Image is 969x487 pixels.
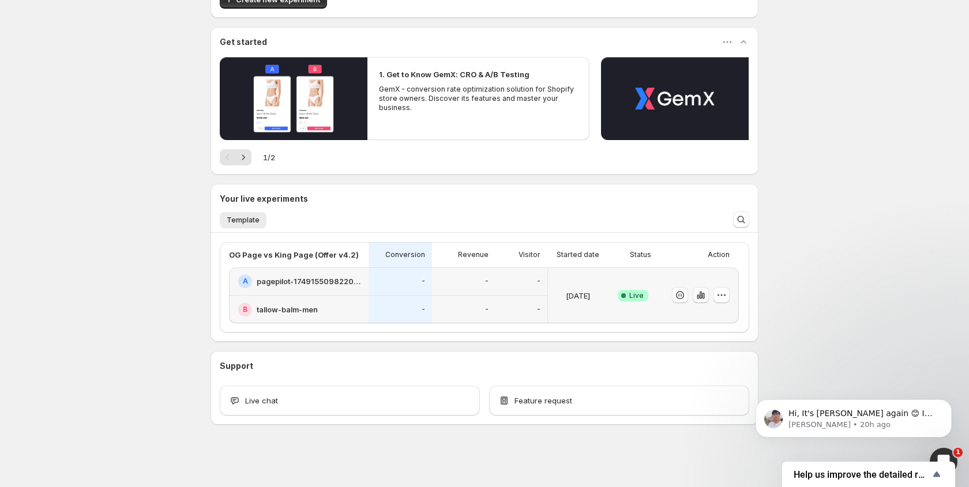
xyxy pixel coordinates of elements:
p: OG Page vs King Page (Offer v4.2) [229,249,359,261]
p: Conversion [385,250,425,259]
nav: Pagination [220,149,251,165]
p: - [422,305,425,314]
span: Help us improve the detailed report for A/B campaigns [794,469,930,480]
button: Show survey - Help us improve the detailed report for A/B campaigns [794,467,944,481]
p: Started date [557,250,599,259]
p: [DATE] [566,290,590,301]
span: Live chat [245,395,278,406]
h2: B [243,305,247,314]
p: Revenue [458,250,489,259]
button: Play video [220,57,367,140]
h2: 1. Get to Know GemX: CRO & A/B Testing [379,69,529,80]
button: Next [235,149,251,165]
iframe: Intercom live chat [930,448,957,475]
p: Visitor [519,250,540,259]
span: Template [227,216,260,225]
p: Status [630,250,651,259]
span: Live [629,291,644,300]
p: - [485,305,489,314]
p: - [537,305,540,314]
iframe: Intercom notifications message [738,375,969,456]
span: 1 [953,448,963,457]
h3: Get started [220,36,267,48]
h2: pagepilot-1749155098220-358935 [257,275,362,287]
p: - [537,277,540,286]
p: - [485,277,489,286]
span: Feature request [514,395,572,406]
p: Action [708,250,730,259]
span: 1 / 2 [263,152,275,163]
h3: Your live experiments [220,193,308,205]
h2: tallow-balm-men [257,304,318,315]
button: Play video [601,57,749,140]
h3: Support [220,360,253,372]
h2: A [243,277,248,286]
button: Search and filter results [733,212,749,228]
p: - [422,277,425,286]
p: GemX - conversion rate optimization solution for Shopify store owners. Discover its features and ... [379,85,577,112]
